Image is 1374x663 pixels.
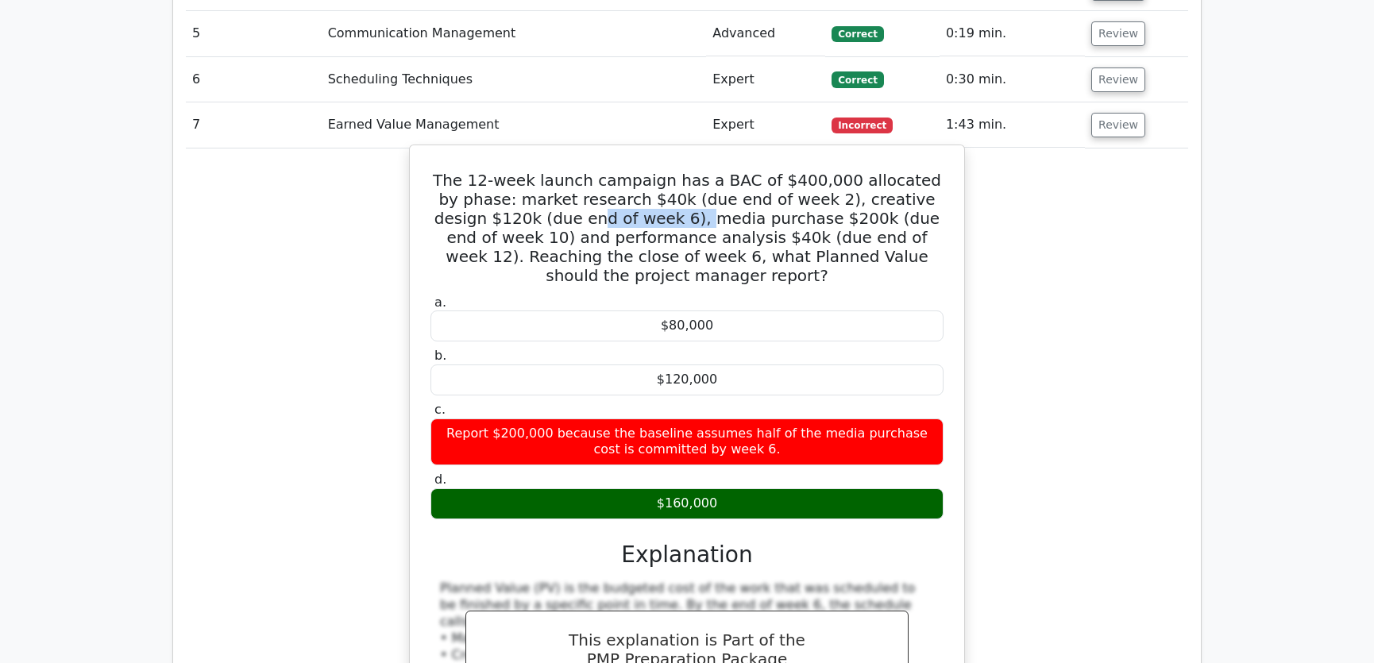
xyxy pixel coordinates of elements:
td: 0:19 min. [940,11,1085,56]
div: Report $200,000 because the baseline assumes half of the media purchase cost is committed by week 6. [430,418,944,466]
button: Review [1091,21,1145,46]
td: Communication Management [322,11,707,56]
td: Advanced [706,11,825,56]
td: Earned Value Management [322,102,707,148]
td: 7 [186,102,322,148]
td: Expert [706,102,825,148]
td: Expert [706,57,825,102]
span: a. [434,295,446,310]
button: Review [1091,67,1145,92]
td: 6 [186,57,322,102]
span: b. [434,348,446,363]
td: Scheduling Techniques [322,57,707,102]
div: $120,000 [430,364,944,395]
span: Correct [832,26,883,42]
span: d. [434,472,446,487]
td: 1:43 min. [940,102,1085,148]
div: $80,000 [430,310,944,341]
span: Correct [832,71,883,87]
td: 0:30 min. [940,57,1085,102]
h5: The 12-week launch campaign has a BAC of $400,000 allocated by phase: market research $40k (due e... [429,171,945,285]
h3: Explanation [440,542,934,569]
button: Review [1091,113,1145,137]
span: c. [434,402,446,417]
div: $160,000 [430,488,944,519]
td: 5 [186,11,322,56]
span: Incorrect [832,118,893,133]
